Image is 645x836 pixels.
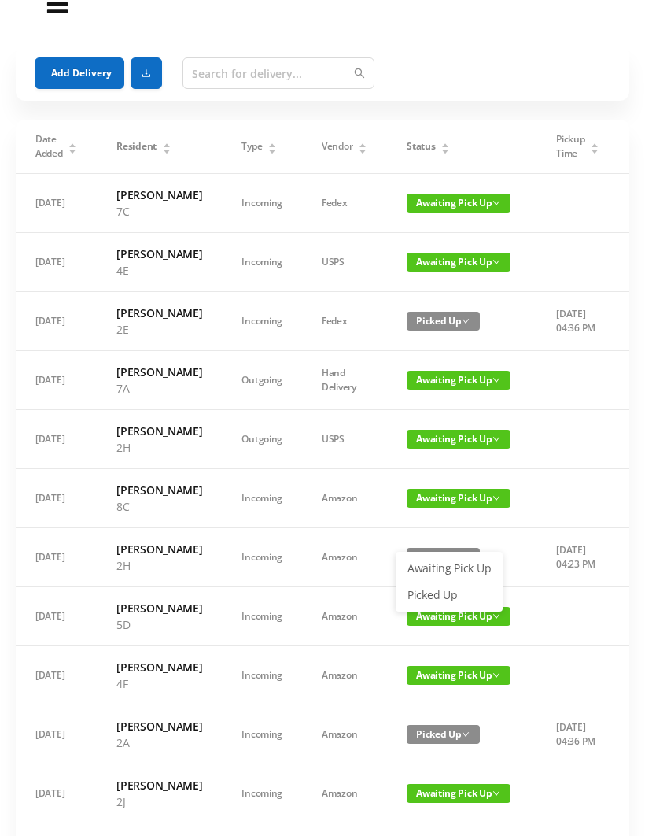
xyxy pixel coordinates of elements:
p: 7C [116,203,202,220]
td: Amazon [302,587,387,646]
td: Incoming [222,646,302,705]
h6: [PERSON_NAME] [116,246,202,262]
td: [DATE] [16,587,97,646]
span: Awaiting Pick Up [407,666,510,685]
input: Search for delivery... [182,57,374,89]
div: Sort [590,141,599,150]
i: icon: down [492,435,500,443]
i: icon: search [354,68,365,79]
i: icon: caret-down [162,147,171,152]
td: Outgoing [222,410,302,469]
i: icon: caret-up [441,141,450,146]
i: icon: caret-up [162,141,171,146]
i: icon: down [492,612,500,620]
span: Picked Up [407,312,480,331]
p: 2J [116,793,202,810]
i: icon: down [492,790,500,797]
span: Vendor [322,139,352,154]
td: Amazon [302,528,387,587]
div: Sort [440,141,450,150]
span: Picked Up [407,725,480,744]
p: 5D [116,616,202,633]
h6: [PERSON_NAME] [116,305,202,321]
span: Date Added [35,132,63,161]
td: Amazon [302,646,387,705]
p: 2E [116,321,202,338]
p: 2H [116,439,202,456]
i: icon: caret-down [591,147,599,152]
span: Awaiting Pick Up [407,253,510,272]
h6: [PERSON_NAME] [116,482,202,498]
td: Incoming [222,528,302,587]
span: Resident [116,139,157,154]
td: Amazon [302,705,387,764]
i: icon: down [492,494,500,502]
i: icon: caret-up [591,141,599,146]
td: USPS [302,410,387,469]
p: 2A [116,734,202,751]
h6: [PERSON_NAME] [116,659,202,675]
span: Awaiting Pick Up [407,784,510,803]
p: 4F [116,675,202,692]
h6: [PERSON_NAME] [116,541,202,557]
i: icon: caret-down [268,147,277,152]
td: Incoming [222,469,302,528]
td: Fedex [302,174,387,233]
td: [DATE] [16,174,97,233]
td: Fedex [302,292,387,351]
h6: [PERSON_NAME] [116,187,202,203]
i: icon: down [492,671,500,679]
h6: [PERSON_NAME] [116,718,202,734]
a: Picked Up [398,583,500,608]
td: [DATE] [16,292,97,351]
td: Amazon [302,764,387,823]
span: Awaiting Pick Up [407,489,510,508]
p: 7A [116,380,202,397]
td: [DATE] 04:36 PM [536,705,619,764]
span: Type [241,139,262,154]
td: Outgoing [222,351,302,410]
i: icon: caret-down [359,147,367,152]
td: [DATE] [16,233,97,292]
span: Status [407,139,435,154]
td: [DATE] 04:36 PM [536,292,619,351]
p: 8C [116,498,202,515]
div: Sort [267,141,277,150]
a: Awaiting Pick Up [398,556,500,581]
div: Sort [162,141,171,150]
td: Incoming [222,233,302,292]
td: [DATE] [16,469,97,528]
td: Incoming [222,292,302,351]
td: [DATE] 04:23 PM [536,528,619,587]
td: Incoming [222,174,302,233]
td: Hand Delivery [302,351,387,410]
i: icon: caret-up [68,141,77,146]
td: [DATE] [16,528,97,587]
td: USPS [302,233,387,292]
div: Sort [358,141,367,150]
div: Sort [68,141,77,150]
span: Awaiting Pick Up [407,430,510,449]
td: [DATE] [16,705,97,764]
p: 4E [116,262,202,279]
td: [DATE] [16,351,97,410]
td: [DATE] [16,410,97,469]
td: Amazon [302,469,387,528]
span: Awaiting Pick Up [407,371,510,390]
h6: [PERSON_NAME] [116,364,202,380]
i: icon: down [462,731,470,738]
i: icon: caret-up [268,141,277,146]
h6: [PERSON_NAME] [116,600,202,616]
button: icon: download [131,57,162,89]
h6: [PERSON_NAME] [116,423,202,439]
td: [DATE] [16,646,97,705]
td: Incoming [222,587,302,646]
i: icon: caret-down [441,147,450,152]
span: Pickup Time [556,132,584,161]
i: icon: caret-down [68,147,77,152]
i: icon: down [492,199,500,207]
span: Awaiting Pick Up [407,194,510,213]
button: Add Delivery [35,57,124,89]
td: Incoming [222,764,302,823]
p: 2H [116,557,202,574]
